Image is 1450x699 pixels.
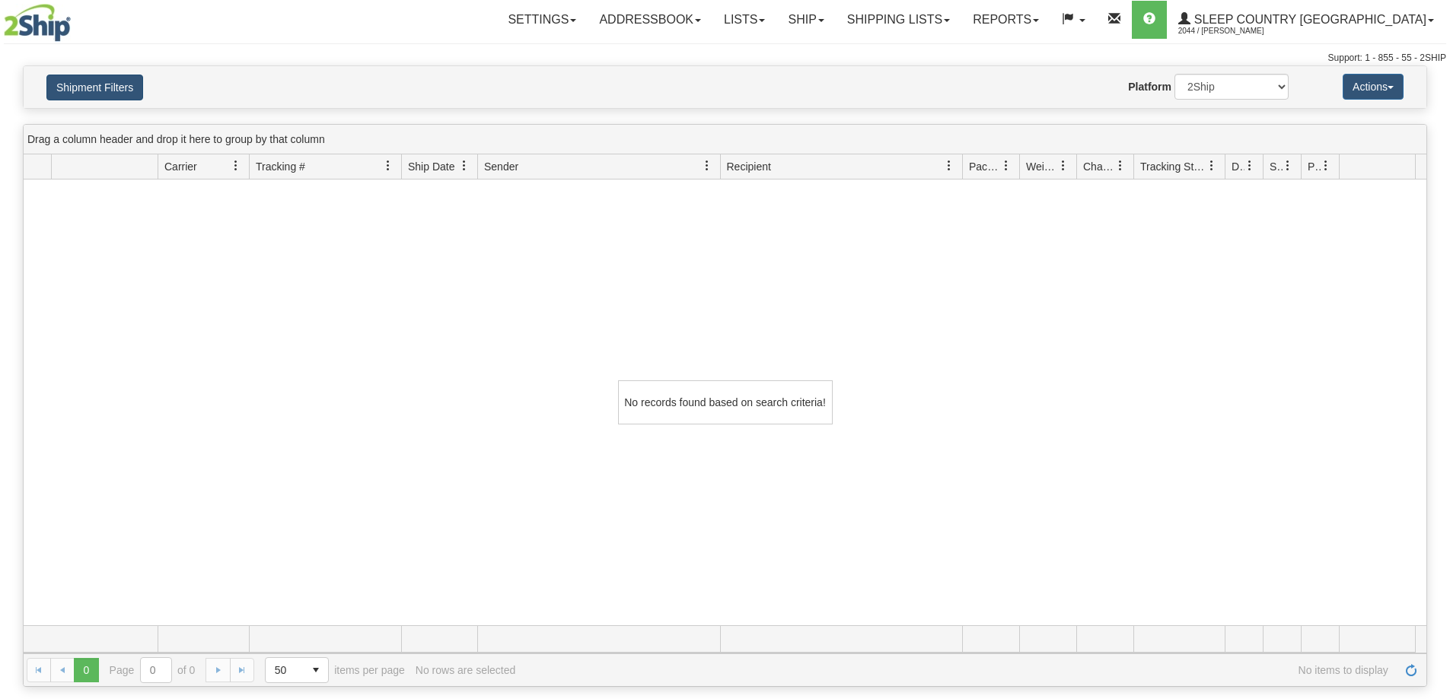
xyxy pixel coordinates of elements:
span: Tracking Status [1140,159,1206,174]
a: Shipping lists [836,1,961,39]
a: Sleep Country [GEOGRAPHIC_DATA] 2044 / [PERSON_NAME] [1167,1,1445,39]
a: Sender filter column settings [694,153,720,179]
span: Sender [484,159,518,174]
span: Tracking # [256,159,305,174]
div: No records found based on search criteria! [618,380,833,424]
a: Tracking # filter column settings [375,153,401,179]
div: No rows are selected [416,664,516,676]
a: Packages filter column settings [993,153,1019,179]
span: 50 [275,662,295,678]
a: Ship [776,1,835,39]
a: Reports [961,1,1050,39]
a: Weight filter column settings [1050,153,1076,179]
span: Delivery Status [1232,159,1244,174]
a: Recipient filter column settings [936,153,962,179]
span: select [304,658,328,682]
span: Weight [1026,159,1058,174]
span: Carrier [164,159,197,174]
div: Support: 1 - 855 - 55 - 2SHIP [4,52,1446,65]
a: Lists [712,1,776,39]
span: Page 0 [74,658,98,682]
a: Delivery Status filter column settings [1237,153,1263,179]
span: Shipment Issues [1270,159,1283,174]
a: Addressbook [588,1,712,39]
button: Shipment Filters [46,75,143,100]
span: Page of 0 [110,657,196,683]
span: Recipient [727,159,771,174]
label: Platform [1128,79,1171,94]
a: Refresh [1399,658,1423,682]
span: Packages [969,159,1001,174]
a: Pickup Status filter column settings [1313,153,1339,179]
a: Shipment Issues filter column settings [1275,153,1301,179]
a: Charge filter column settings [1107,153,1133,179]
img: logo2044.jpg [4,4,71,42]
span: Page sizes drop down [265,657,329,683]
a: Ship Date filter column settings [451,153,477,179]
a: Carrier filter column settings [223,153,249,179]
span: Pickup Status [1308,159,1321,174]
span: items per page [265,657,405,683]
div: grid grouping header [24,125,1426,154]
a: Tracking Status filter column settings [1199,153,1225,179]
a: Settings [496,1,588,39]
span: Charge [1083,159,1115,174]
span: 2044 / [PERSON_NAME] [1178,24,1292,39]
span: Sleep Country [GEOGRAPHIC_DATA] [1190,13,1426,26]
span: Ship Date [408,159,454,174]
span: No items to display [526,664,1388,676]
button: Actions [1343,74,1404,100]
